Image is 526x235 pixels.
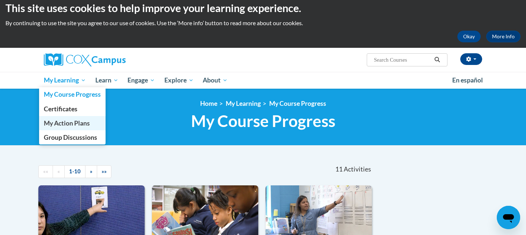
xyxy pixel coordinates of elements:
p: By continuing to use the site you agree to our use of cookies. Use the ‘More info’ button to read... [5,19,521,27]
a: Learn [91,72,123,89]
a: My Learning [39,72,91,89]
a: 1-10 [64,165,85,178]
span: Activities [344,165,371,173]
iframe: Button to launch messaging window [497,206,520,229]
button: Okay [457,31,481,42]
span: My Course Progress [191,111,335,131]
span: My Learning [44,76,86,85]
span: « [57,168,60,174]
a: My Course Progress [39,87,106,101]
a: En español [447,73,488,88]
a: Group Discussions [39,130,106,145]
span: My Action Plans [44,119,90,127]
span: Explore [164,76,194,85]
img: Cox Campus [44,53,126,66]
span: »» [102,168,107,174]
span: 11 [335,165,343,173]
a: More Info [486,31,521,42]
a: Next [85,165,97,178]
span: » [90,168,92,174]
a: Begining [38,165,53,178]
input: Search Courses [373,55,432,64]
a: My Action Plans [39,116,106,130]
span: Engage [127,76,155,85]
h2: This site uses cookies to help improve your learning experience. [5,1,521,15]
button: Account Settings [460,53,482,65]
a: Engage [123,72,160,89]
span: En español [452,76,483,84]
span: Group Discussions [44,134,97,141]
span: Learn [95,76,118,85]
a: My Course Progress [269,100,326,107]
a: Cox Campus [44,53,183,66]
a: Home [200,100,217,107]
span: About [203,76,228,85]
button: Search [432,55,443,64]
span: «« [43,168,48,174]
a: About [198,72,233,89]
div: Main menu [33,72,493,89]
span: Certificates [44,105,77,113]
a: End [97,165,111,178]
a: My Learning [226,100,261,107]
a: Explore [160,72,198,89]
a: Previous [53,165,65,178]
span: My Course Progress [44,90,101,98]
a: Certificates [39,102,106,116]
